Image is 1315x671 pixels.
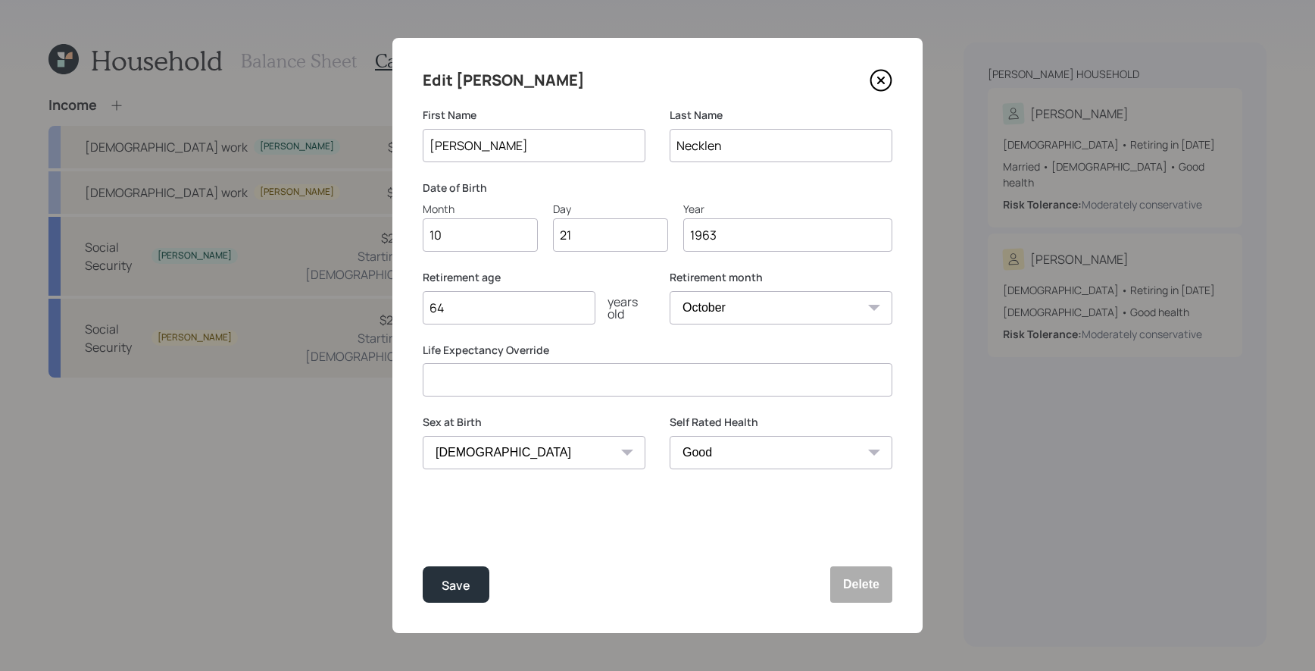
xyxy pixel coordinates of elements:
[670,270,892,285] label: Retirement month
[423,566,489,603] button: Save
[670,415,892,430] label: Self Rated Health
[423,415,645,430] label: Sex at Birth
[423,180,892,196] label: Date of Birth
[423,68,585,92] h4: Edit [PERSON_NAME]
[423,218,538,252] input: Month
[683,218,892,252] input: Year
[830,566,892,603] button: Delete
[595,296,645,320] div: years old
[423,343,892,358] label: Life Expectancy Override
[423,108,645,123] label: First Name
[423,201,538,217] div: Month
[553,218,668,252] input: Day
[442,575,470,596] div: Save
[683,201,892,217] div: Year
[670,108,892,123] label: Last Name
[553,201,668,217] div: Day
[423,270,645,285] label: Retirement age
